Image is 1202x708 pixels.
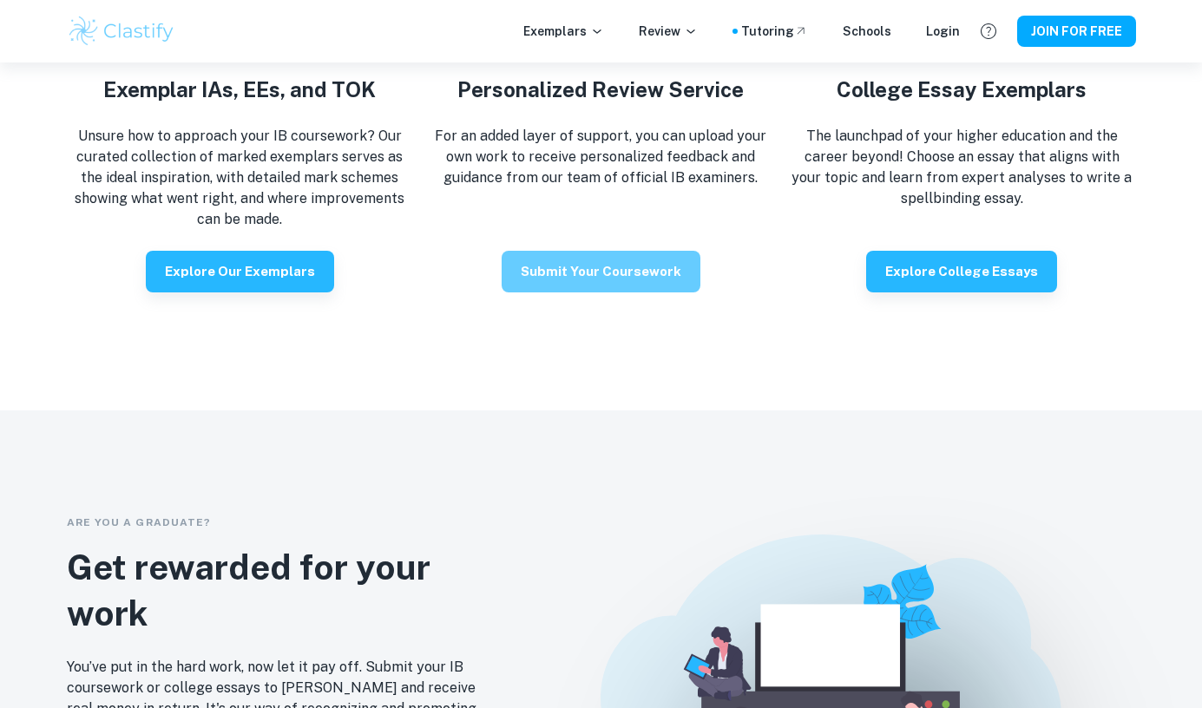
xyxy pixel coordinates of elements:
a: Submit your coursework [502,262,700,279]
a: Tutoring [741,22,808,41]
p: Are you a graduate? [67,515,492,530]
button: Explore our exemplars [146,251,334,292]
a: Login [926,22,960,41]
h4: Personalized Review Service [427,74,774,105]
p: Exemplars [523,22,604,41]
button: Help and Feedback [974,16,1003,46]
p: Review [639,22,698,41]
p: Unsure how to approach your IB coursework? Our curated collection of marked exemplars serves as t... [67,126,414,230]
a: Schools [843,22,891,41]
img: Clastify logo [67,14,177,49]
button: Explore College Essays [866,251,1057,292]
h4: College Essay Exemplars [788,74,1135,105]
p: The launchpad of your higher education and the career beyond! Choose an essay that aligns with yo... [788,126,1135,209]
p: For an added layer of support, you can upload your own work to receive personalized feedback and ... [427,126,774,188]
button: JOIN FOR FREE [1017,16,1136,47]
h2: Get rewarded for your work [67,544,492,637]
h4: Exemplar IAs, EEs, and TOK [67,74,414,105]
button: Submit your coursework [502,251,700,292]
a: Explore College Essays [866,262,1057,279]
a: Explore our exemplars [146,262,334,279]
